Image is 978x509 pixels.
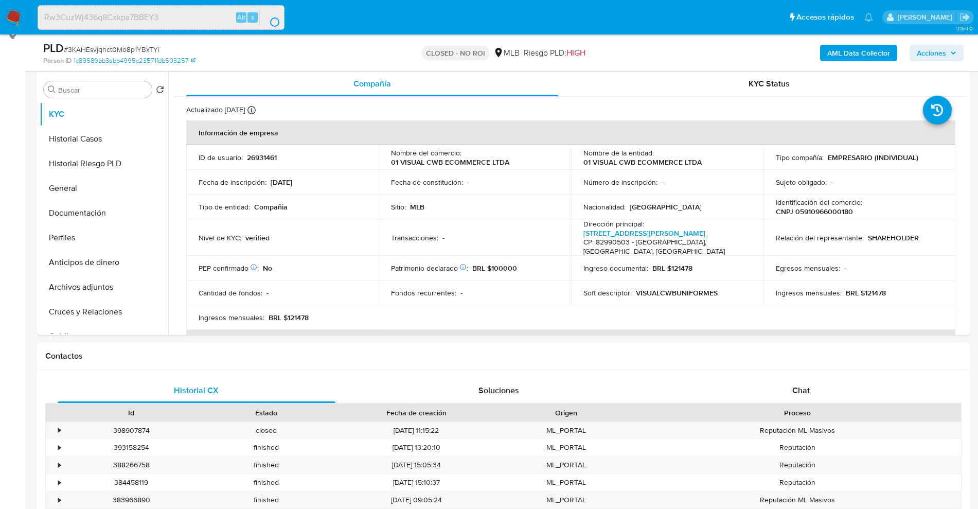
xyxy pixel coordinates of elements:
p: CLOSED - NO ROI [422,46,489,60]
div: [DATE] 15:10:37 [334,474,499,491]
button: AML Data Collector [820,45,897,61]
p: Compañia [254,202,288,212]
div: • [58,495,61,505]
div: Reputación [634,457,961,473]
div: • [58,426,61,435]
div: • [58,460,61,470]
p: Ingresos mensuales : [776,288,842,297]
p: VISUALCWBUNIFORMES [636,288,718,297]
p: - [266,288,269,297]
button: Archivos adjuntos [40,275,168,300]
div: finished [199,492,333,508]
p: SHAREHOLDER [868,233,919,242]
button: Documentación [40,201,168,225]
input: Buscar [58,85,148,95]
span: KYC Status [749,78,790,90]
p: Transacciones : [391,233,438,242]
span: 3.154.0 [956,24,973,32]
span: Compañía [353,78,391,90]
b: AML Data Collector [827,45,890,61]
p: 01 VISUAL CWB ECOMMERCE LTDA [391,157,509,167]
a: [STREET_ADDRESS][PERSON_NAME] [583,228,705,238]
p: CNPJ 05910966000180 [776,207,853,216]
p: Actualizado [DATE] [186,105,245,115]
p: Nombre de la entidad : [583,148,654,157]
button: Historial Casos [40,127,168,151]
p: BRL $121478 [269,313,309,322]
span: Soluciones [478,384,519,396]
p: - [460,288,463,297]
p: Dirección principal : [583,219,644,229]
div: ML_PORTAL [499,492,634,508]
div: 384458119 [64,474,199,491]
button: Cruces y Relaciones [40,300,168,324]
span: Accesos rápidos [796,12,854,23]
div: [DATE] 13:20:10 [334,439,499,456]
span: HIGH [566,47,585,59]
div: 388266758 [64,457,199,473]
th: Datos de contacto [186,330,955,355]
p: EMPRESARIO (INDIVIDUAL) [828,153,918,162]
p: [DATE] [271,178,292,187]
div: Estado [206,408,326,418]
div: 383966890 [64,492,199,508]
p: Tipo de entidad : [199,202,250,212]
p: Sujeto obligado : [776,178,827,187]
div: Reputación ML Masivos [634,492,961,508]
div: finished [199,474,333,491]
p: Identificación del comercio : [776,198,862,207]
p: MLB [410,202,424,212]
p: Nacionalidad : [583,202,626,212]
p: Soft descriptor : [583,288,632,297]
div: Reputación [634,439,961,456]
div: [DATE] 15:05:34 [334,457,499,473]
button: General [40,176,168,201]
p: Ingreso documental : [583,264,648,273]
p: No [263,264,272,273]
b: Person ID [43,56,72,65]
p: BRL $121478 [652,264,692,273]
p: ID de usuario : [199,153,243,162]
button: KYC [40,102,168,127]
div: [DATE] 09:05:24 [334,492,499,508]
span: Acciones [917,45,946,61]
p: santiago.sgreco@mercadolibre.com [898,12,956,22]
button: Créditos [40,324,168,349]
p: BRL $100000 [472,264,517,273]
button: Volver al orden por defecto [156,85,164,97]
a: Salir [959,12,970,23]
button: Buscar [48,85,56,94]
p: - [844,264,846,273]
p: Sitio : [391,202,406,212]
div: 398907874 [64,422,199,439]
span: # 3KAHEsvjqhct0Mo8p1YBxTYi [64,44,159,55]
p: Número de inscripción : [583,178,657,187]
p: - [831,178,833,187]
p: verified [245,233,270,242]
p: Tipo compañía : [776,153,824,162]
div: finished [199,457,333,473]
span: Historial CX [174,384,219,396]
h4: CP: 82990503 - [GEOGRAPHIC_DATA], [GEOGRAPHIC_DATA], [GEOGRAPHIC_DATA] [583,238,747,256]
p: Fecha de inscripción : [199,178,266,187]
div: Fecha de creación [341,408,492,418]
div: finished [199,439,333,456]
div: ML_PORTAL [499,422,634,439]
p: 26931461 [247,153,277,162]
span: s [251,12,254,22]
div: MLB [493,47,520,59]
th: Información de empresa [186,120,955,145]
p: [GEOGRAPHIC_DATA] [630,202,702,212]
div: ML_PORTAL [499,457,634,473]
input: Buscar usuario o caso... [38,11,284,24]
p: Nivel de KYC : [199,233,241,242]
p: - [467,178,469,187]
p: Nombre del comercio : [391,148,461,157]
p: 01 VISUAL CWB ECOMMERCE LTDA [583,157,702,167]
button: Acciones [910,45,964,61]
button: Anticipos de dinero [40,250,168,275]
span: Chat [792,384,810,396]
p: Patrimonio declarado : [391,264,468,273]
p: Cantidad de fondos : [199,288,262,297]
div: [DATE] 11:15:22 [334,422,499,439]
